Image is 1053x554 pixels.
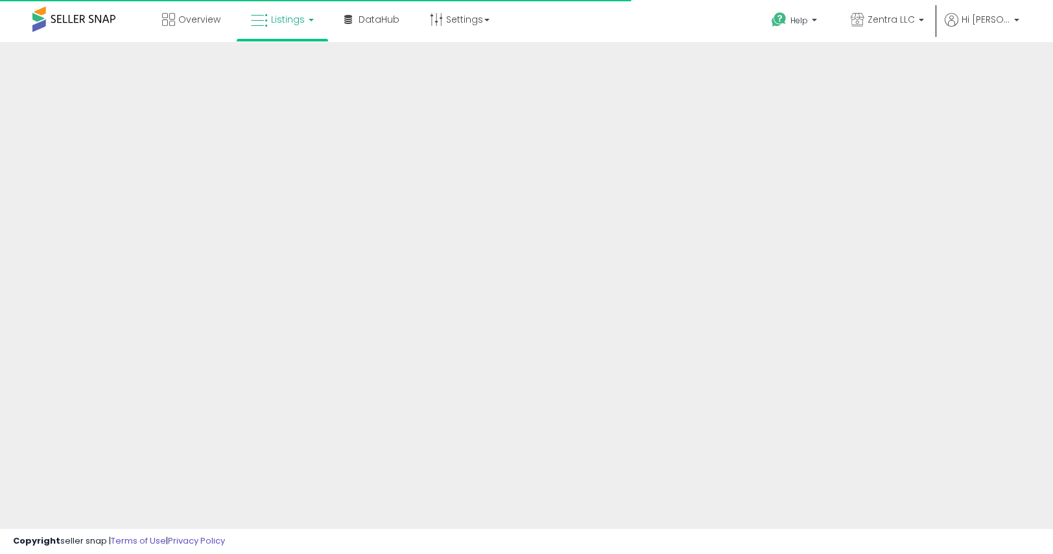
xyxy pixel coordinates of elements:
[111,535,166,547] a: Terms of Use
[962,13,1010,26] span: Hi [PERSON_NAME]
[790,15,808,26] span: Help
[13,535,225,548] div: seller snap | |
[761,2,830,42] a: Help
[13,535,60,547] strong: Copyright
[868,13,915,26] span: Zentra LLC
[178,13,220,26] span: Overview
[168,535,225,547] a: Privacy Policy
[771,12,787,28] i: Get Help
[359,13,399,26] span: DataHub
[271,13,305,26] span: Listings
[945,13,1019,42] a: Hi [PERSON_NAME]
